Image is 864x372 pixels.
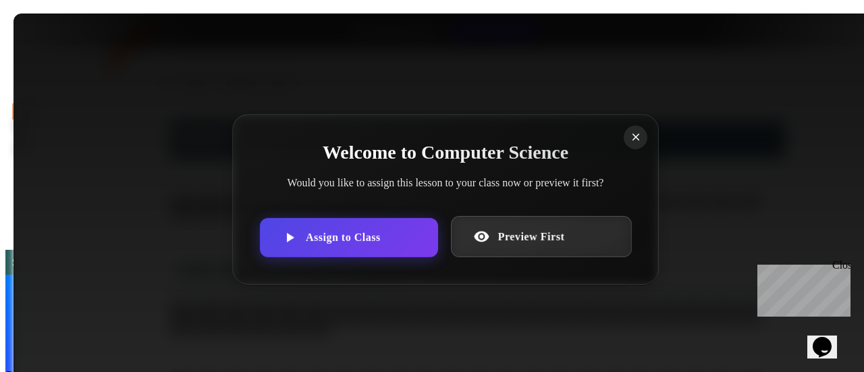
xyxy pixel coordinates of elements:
iframe: chat widget [807,318,850,358]
a: Preview First [451,216,632,257]
div: Chat with us now!Close [5,5,93,86]
div: Would you like to assign this lesson to your class now or preview it first? [283,174,607,192]
a: Assign to Class [260,218,438,257]
div: Welcome to Computer Science [260,142,631,163]
iframe: chat widget [752,259,850,317]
